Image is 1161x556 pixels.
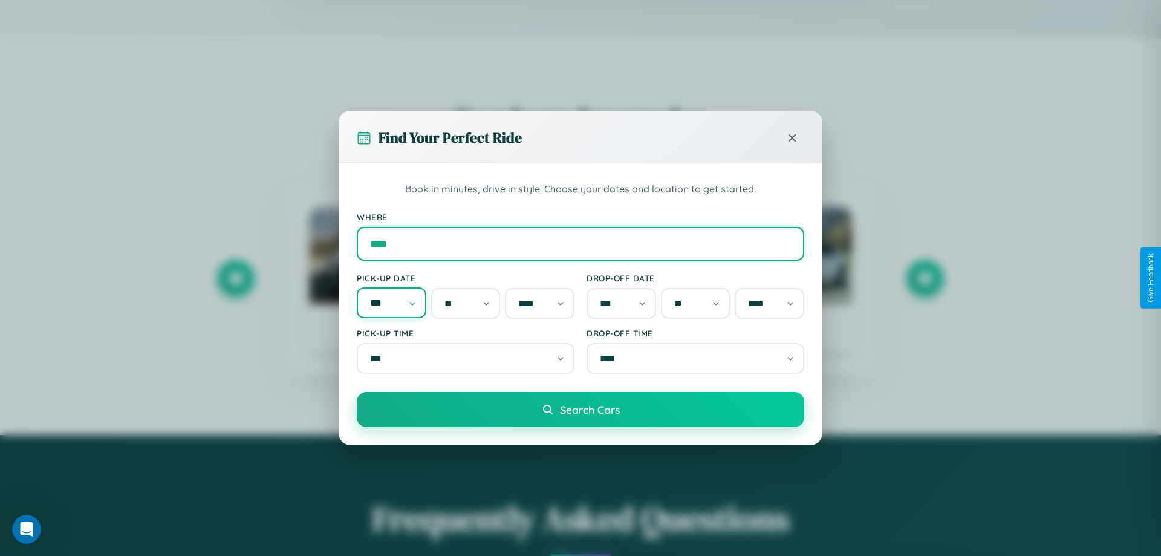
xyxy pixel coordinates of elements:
[379,128,522,148] h3: Find Your Perfect Ride
[357,182,804,197] p: Book in minutes, drive in style. Choose your dates and location to get started.
[587,328,804,338] label: Drop-off Time
[587,273,804,283] label: Drop-off Date
[560,403,620,416] span: Search Cars
[357,273,574,283] label: Pick-up Date
[357,328,574,338] label: Pick-up Time
[357,392,804,427] button: Search Cars
[357,212,804,222] label: Where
